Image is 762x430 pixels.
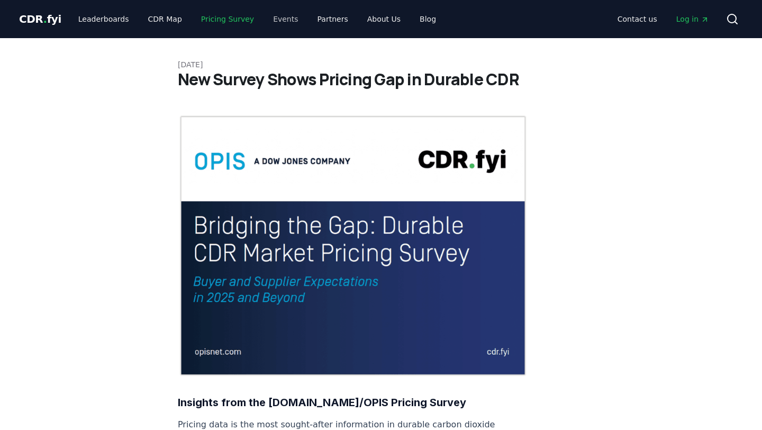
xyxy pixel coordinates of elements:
[178,396,466,409] strong: Insights from the [DOMAIN_NAME]/OPIS Pricing Survey
[609,10,666,29] a: Contact us
[43,13,47,25] span: .
[359,10,409,29] a: About Us
[70,10,138,29] a: Leaderboards
[609,10,718,29] nav: Main
[668,10,718,29] a: Log in
[178,70,584,89] h1: New Survey Shows Pricing Gap in Durable CDR
[265,10,306,29] a: Events
[140,10,190,29] a: CDR Map
[19,12,61,26] a: CDR.fyi
[19,13,61,25] span: CDR fyi
[178,59,584,70] p: [DATE]
[193,10,262,29] a: Pricing Survey
[178,114,528,377] img: blog post image
[70,10,444,29] nav: Main
[309,10,357,29] a: Partners
[676,14,709,24] span: Log in
[411,10,444,29] a: Blog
